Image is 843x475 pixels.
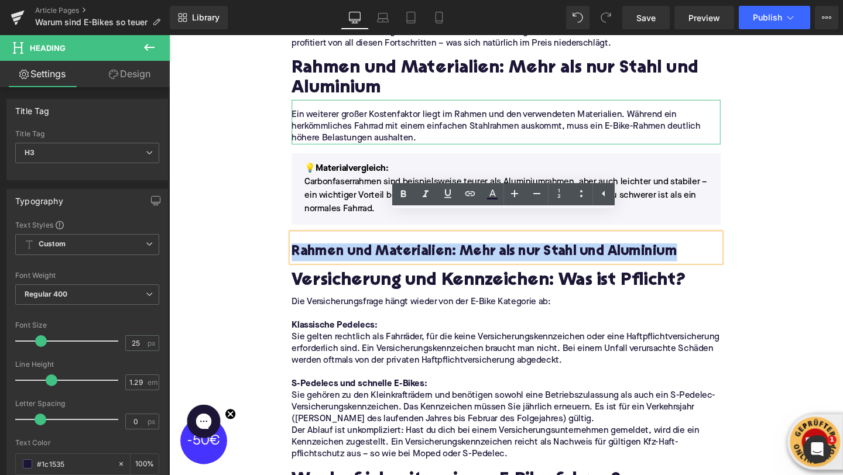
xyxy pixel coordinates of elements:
button: Publish [739,6,810,29]
div: % [131,454,159,474]
button: Close teaser [59,393,70,404]
span: Publish [753,13,782,22]
div: Title Tag [15,130,159,138]
div: Line Height [15,360,159,369]
div: Typography [15,190,63,206]
button: Redo [594,6,618,29]
div: Text Color [15,439,159,447]
span: Carbonfaserrahmen sind beispielsweise teurer als Aluminiumrahmen, aber auch leichter und stabiler... [142,150,566,187]
span: Preview [688,12,720,24]
button: Undo [566,6,590,29]
strong: Klassische Pedelecs: [129,300,219,309]
strong: S-Pedelecs und schnelle E-Bikes: [129,362,271,371]
span: px [148,418,157,425]
p: Die Versicherungsfrage hängt wieder von der E-Bike Kategorie ab: [129,274,580,287]
font: 💡 [142,136,154,145]
b: H3 [25,148,35,157]
input: Color [37,457,112,470]
a: Preview [674,6,734,29]
h3: Rahmen und Materialien: Mehr als nur Stahl und Aluminium [129,219,580,237]
p: Sie gelten rechtlich als Fahrräder, für die keine Versicherungskennzeichen oder eine Haftpflichtv... [129,311,580,348]
span: Warum sind E-Bikes so teuer [35,18,148,27]
span: 1 [827,435,837,445]
a: New Library [170,6,228,29]
h2: Versicherung und Kennzeichen: Was ist Pflicht? [129,249,580,270]
div: -50€Close teaser [12,402,61,451]
div: Text Styles [15,220,159,229]
iframe: Intercom live chat [803,435,831,463]
a: Design [87,61,172,87]
div: Font Size [15,321,159,329]
iframe: Gorgias live chat messenger [13,384,60,428]
span: em [148,378,157,386]
b: Custom [39,239,66,249]
span: Library [192,12,220,23]
span: Heading [30,43,66,53]
span: Materialvergleich: [154,136,231,145]
div: Title Tag [15,99,50,116]
h2: Rahmen und Materialien: Mehr als nur Stahl und Aluminium [129,25,580,67]
a: Article Pages [35,6,170,15]
a: Tablet [397,6,425,29]
button: More [815,6,838,29]
span: -50€ [19,419,54,434]
a: Mobile [425,6,453,29]
a: Laptop [369,6,397,29]
b: Regular 400 [25,290,68,298]
span: Save [636,12,656,24]
p: Ein weiterer großer Kostenfaktor liegt im Rahmen und den verwendeten Materialien. Während ein her... [129,78,580,115]
a: Desktop [341,6,369,29]
p: Der Ablauf ist unkompliziert: Hast du dich bei einem Versicherungsunternehmen gemeldet, wird die ... [129,409,580,446]
div: Font Weight [15,271,159,280]
span: px [148,339,157,347]
p: Sie gehören zu den Kleinkrafträdern und benötigen sowohl eine Betriebszulassung als auch ein S-Pe... [129,373,580,409]
div: Letter Spacing [15,400,159,408]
